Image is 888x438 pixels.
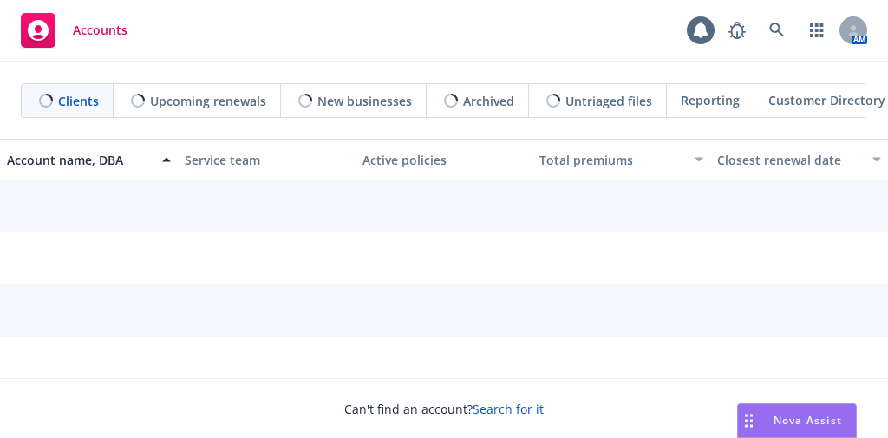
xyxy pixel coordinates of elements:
button: Nova Assist [737,403,857,438]
span: New businesses [317,92,412,110]
span: Can't find an account? [344,400,544,418]
div: Service team [185,151,349,169]
span: Nova Assist [774,413,842,428]
div: Total premiums [539,151,684,169]
div: Drag to move [738,404,760,437]
button: Service team [178,139,356,180]
span: Archived [463,92,514,110]
span: Customer Directory [768,91,885,109]
div: Active policies [362,151,526,169]
span: Reporting [681,91,740,109]
div: Account name, DBA [7,151,152,169]
a: Report a Bug [720,13,754,48]
span: Clients [58,92,99,110]
a: Search for it [473,401,544,417]
a: Accounts [14,6,134,55]
span: Accounts [73,23,127,37]
span: Untriaged files [565,92,652,110]
a: Switch app [800,13,834,48]
button: Closest renewal date [710,139,888,180]
button: Active policies [356,139,533,180]
div: Closest renewal date [717,151,862,169]
span: Upcoming renewals [150,92,266,110]
a: Search [760,13,794,48]
button: Total premiums [532,139,710,180]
